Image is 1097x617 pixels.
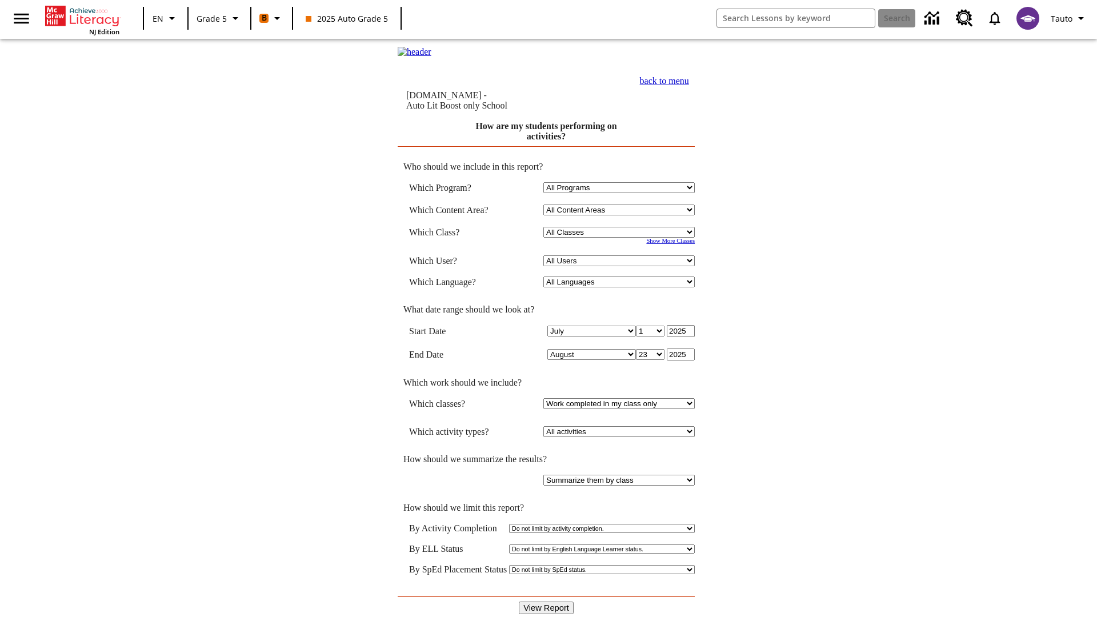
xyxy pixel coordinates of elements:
td: Start Date [409,325,505,337]
a: Notifications [980,3,1010,33]
td: [DOMAIN_NAME] - [406,90,580,111]
span: NJ Edition [89,27,119,36]
button: Open side menu [5,2,38,35]
nobr: Auto Lit Boost only School [406,101,507,110]
a: Resource Center, Will open in new tab [949,3,980,34]
input: View Report [519,602,574,614]
td: Which work should we include? [398,378,695,388]
td: By ELL Status [409,544,507,554]
td: How should we limit this report? [398,503,695,513]
td: By Activity Completion [409,523,507,534]
button: Profile/Settings [1046,8,1092,29]
button: Language: EN, Select a language [147,8,184,29]
td: Which Program? [409,182,505,193]
span: 2025 Auto Grade 5 [306,13,388,25]
td: Who should we include in this report? [398,162,695,172]
div: Home [45,3,119,36]
img: avatar image [1016,7,1039,30]
nobr: Which Content Area? [409,205,489,215]
button: Boost Class color is orange. Change class color [255,8,289,29]
td: End Date [409,348,505,360]
td: What date range should we look at? [398,305,695,315]
td: Which classes? [409,398,505,409]
a: Data Center [918,3,949,34]
button: Grade: Grade 5, Select a grade [192,8,247,29]
a: back to menu [640,76,689,86]
span: Grade 5 [197,13,227,25]
span: Tauto [1051,13,1072,25]
td: Which User? [409,255,505,266]
a: How are my students performing on activities? [475,121,616,141]
input: search field [717,9,875,27]
img: header [398,47,431,57]
button: Select a new avatar [1010,3,1046,33]
span: EN [153,13,163,25]
span: B [262,11,267,25]
td: Which activity types? [409,426,505,437]
td: Which Class? [409,227,505,238]
td: How should we summarize the results? [398,454,695,464]
a: Show More Classes [646,238,695,244]
td: Which Language? [409,277,505,287]
td: By SpEd Placement Status [409,564,507,575]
